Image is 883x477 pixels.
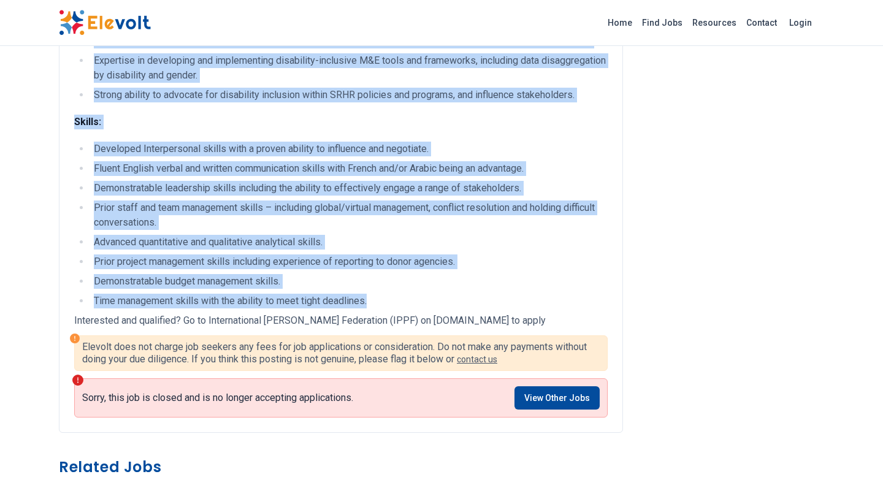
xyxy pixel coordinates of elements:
[82,341,600,365] p: Elevolt does not charge job seekers any fees for job applications or consideration. Do not make a...
[82,392,353,404] p: Sorry, this job is closed and is no longer accepting applications.
[90,294,608,308] li: Time management skills with the ability to meet tight deadlines.
[90,200,608,230] li: Prior staff and team management skills – including global/virtual management, conflict resolution...
[90,53,608,83] li: Expertise in developing and implementing disability-inclusive M&E tools and frameworks, including...
[822,418,883,477] iframe: Chat Widget
[514,386,600,410] a: View Other Jobs
[59,457,623,477] h3: Related Jobs
[74,313,608,328] p: Interested and qualified? Go to International [PERSON_NAME] Federation (IPPF) on [DOMAIN_NAME] to...
[59,10,151,36] img: Elevolt
[74,116,101,128] strong: Skills:
[90,254,608,269] li: Prior project management skills including experience of reporting to donor agencies.
[687,13,741,32] a: Resources
[90,274,608,289] li: Demonstratable budget management skills.
[90,142,608,156] li: Developed Interpersonal skills with a proven ability to influence and negotiate.
[90,88,608,102] li: Strong ability to advocate for disability inclusion within SRHR policies and programs, and influe...
[457,354,497,364] a: contact us
[637,13,687,32] a: Find Jobs
[782,10,819,35] a: Login
[603,13,637,32] a: Home
[90,161,608,176] li: Fluent English verbal and written communication skills with French and/or Arabic being an advantage.
[90,235,608,250] li: Advanced quantitative and qualitative analytical skills.
[90,181,608,196] li: Demonstratable leadership skills including the ability to effectively engage a range of stakehold...
[741,13,782,32] a: Contact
